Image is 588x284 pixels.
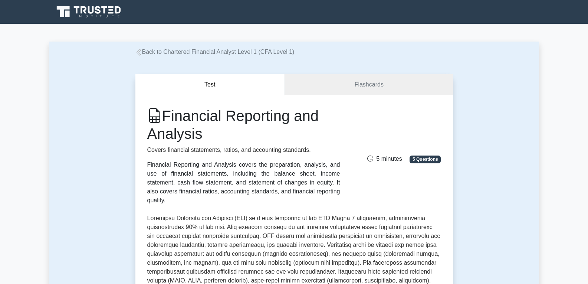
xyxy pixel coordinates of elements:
[135,49,295,55] a: Back to Chartered Financial Analyst Level 1 (CFA Level 1)
[367,156,402,162] span: 5 minutes
[147,107,340,143] h1: Financial Reporting and Analysis
[285,74,453,95] a: Flashcards
[410,156,441,163] span: 5 Questions
[135,74,285,95] button: Test
[147,146,340,154] p: Covers financial statements, ratios, and accounting standards.
[147,160,340,205] div: Financial Reporting and Analysis covers the preparation, analysis, and use of financial statement...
